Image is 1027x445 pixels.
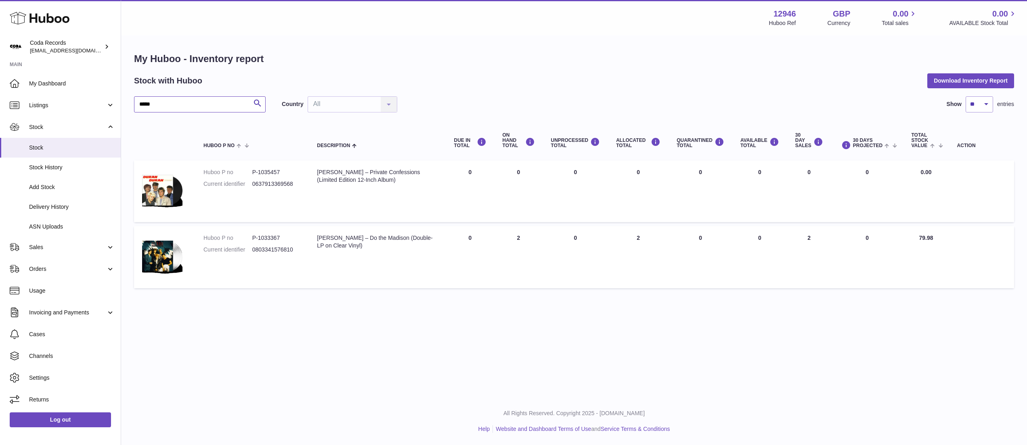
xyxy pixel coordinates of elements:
h1: My Huboo - Inventory report [134,52,1014,65]
span: Stock [29,123,106,131]
span: 79.98 [919,235,933,241]
a: 0.00 Total sales [882,8,918,27]
span: Total stock value [911,133,928,149]
div: Currency [828,19,851,27]
span: 0 [699,169,702,175]
td: 0 [787,160,831,222]
button: Download Inventory Report [927,73,1014,88]
dt: Huboo P no [203,168,252,176]
div: AVAILABLE Total [740,137,779,148]
span: Huboo P no [203,143,235,148]
dt: Huboo P no [203,234,252,242]
div: Coda Records [30,39,103,54]
td: 2 [787,226,831,288]
span: entries [997,100,1014,108]
div: Action [957,143,1006,148]
h2: Stock with Huboo [134,75,202,86]
span: Total sales [882,19,918,27]
span: Add Stock [29,183,115,191]
dt: Current identifier [203,180,252,188]
strong: 12946 [773,8,796,19]
span: Listings [29,102,106,109]
span: 0.00 [992,8,1008,19]
div: Huboo Ref [769,19,796,27]
div: [PERSON_NAME] – Do the Madison (Double-LP on Clear Vinyl) [317,234,438,250]
dt: Current identifier [203,246,252,254]
span: ASN Uploads [29,223,115,231]
dd: P-1033367 [252,234,301,242]
span: Returns [29,396,115,403]
td: 0 [831,226,903,288]
dd: 0637913369568 [252,180,301,188]
span: 0.00 [893,8,909,19]
span: My Dashboard [29,80,115,87]
span: Stock [29,144,115,152]
a: Log out [10,412,111,427]
span: Delivery History [29,203,115,211]
div: ON HAND Total [503,133,535,149]
span: Usage [29,287,115,295]
div: UNPROCESSED Total [551,137,600,148]
div: QUARANTINED Total [677,137,724,148]
span: Invoicing and Payments [29,309,106,316]
span: Cases [29,331,115,338]
span: 0 [699,235,702,241]
td: 0 [495,160,543,222]
span: Description [317,143,350,148]
td: 2 [495,226,543,288]
div: DUE IN TOTAL [454,137,486,148]
label: Country [282,100,304,108]
td: 0 [608,160,669,222]
span: Settings [29,374,115,382]
td: 2 [608,226,669,288]
span: 0.00 [920,169,931,175]
span: Sales [29,243,106,251]
span: 30 DAYS PROJECTED [853,138,882,148]
label: Show [947,100,962,108]
a: Help [478,426,490,432]
li: and [493,425,670,433]
span: [EMAIL_ADDRESS][DOMAIN_NAME] [30,47,119,54]
strong: GBP [833,8,850,19]
td: 0 [732,160,787,222]
div: ALLOCATED Total [616,137,660,148]
td: 0 [446,226,495,288]
span: Orders [29,265,106,273]
td: 0 [831,160,903,222]
p: All Rights Reserved. Copyright 2025 - [DOMAIN_NAME] [128,410,1021,417]
a: 0.00 AVAILABLE Stock Total [949,8,1017,27]
img: product image [142,168,182,212]
dd: 0803341576810 [252,246,301,254]
div: 30 DAY SALES [795,133,823,149]
img: haz@pcatmedia.com [10,41,22,53]
span: Channels [29,352,115,360]
a: Website and Dashboard Terms of Use [496,426,591,432]
span: AVAILABLE Stock Total [949,19,1017,27]
div: [PERSON_NAME] – Private Confessions (Limited Edition 12-Inch Album) [317,168,438,184]
td: 0 [732,226,787,288]
span: Stock History [29,164,115,171]
td: 0 [446,160,495,222]
td: 0 [543,160,608,222]
a: Service Terms & Conditions [601,426,670,432]
td: 0 [543,226,608,288]
dd: P-1035457 [252,168,301,176]
img: product image [142,234,182,278]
